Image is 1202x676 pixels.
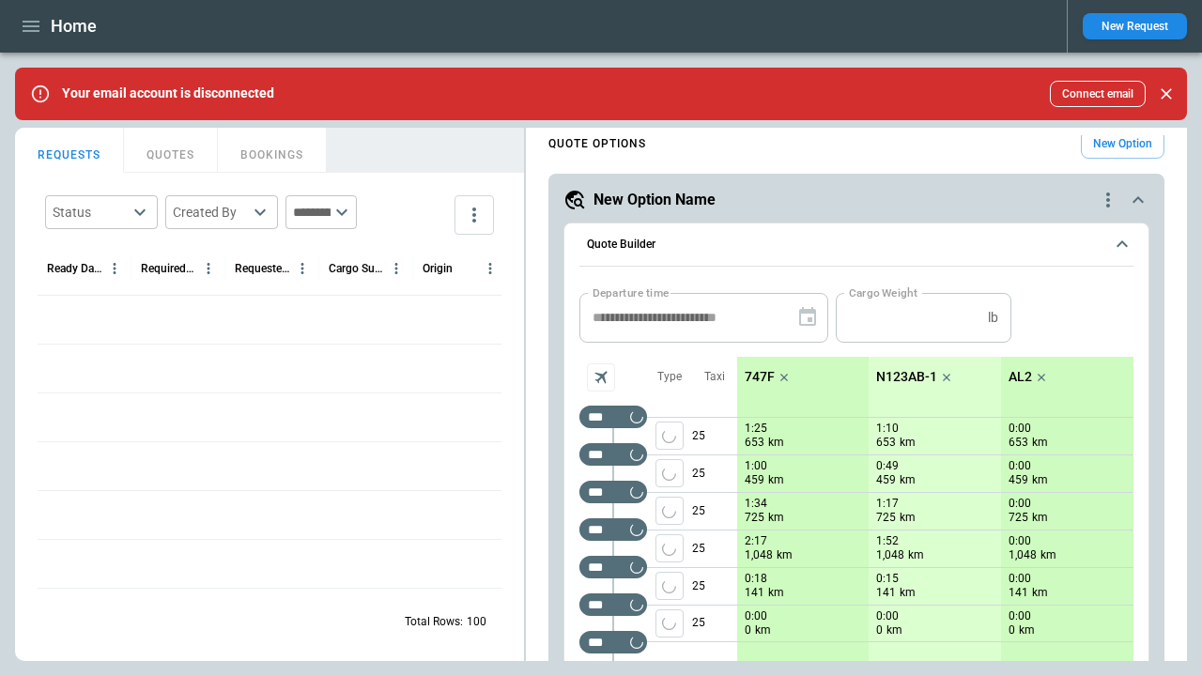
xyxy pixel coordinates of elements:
[579,223,1133,267] button: Quote Builder
[745,369,775,385] p: 747F
[876,534,899,548] p: 1:52
[1009,459,1031,473] p: 0:00
[1009,472,1028,488] p: 459
[62,85,274,101] p: Your email account is disconnected
[1032,472,1048,488] p: km
[876,510,896,526] p: 725
[1153,73,1179,115] div: dismiss
[579,556,647,578] div: Too short
[768,472,784,488] p: km
[900,435,916,451] p: km
[655,459,684,487] span: Type of sector
[745,585,764,601] p: 141
[548,140,646,148] h4: QUOTE OPTIONS
[1009,497,1031,511] p: 0:00
[579,518,647,541] div: Too short
[849,284,917,300] label: Cargo Weight
[876,459,899,473] p: 0:49
[173,203,248,222] div: Created By
[1032,435,1048,451] p: km
[1009,572,1031,586] p: 0:00
[1032,510,1048,526] p: km
[745,435,764,451] p: 653
[655,572,684,600] button: left aligned
[704,369,725,385] p: Taxi
[579,481,647,503] div: Too short
[1009,422,1031,436] p: 0:00
[876,585,896,601] p: 141
[908,547,924,563] p: km
[141,262,196,275] div: Required Date & Time (UTC+03:00)
[876,472,896,488] p: 459
[755,622,771,638] p: km
[384,256,408,281] button: Cargo Summary column menu
[745,534,767,548] p: 2:17
[900,510,916,526] p: km
[876,609,899,623] p: 0:00
[745,459,767,473] p: 1:00
[579,593,647,616] div: Too short
[768,510,784,526] p: km
[579,406,647,428] div: Not found
[1009,534,1031,548] p: 0:00
[745,622,751,638] p: 0
[876,497,899,511] p: 1:17
[455,195,494,235] button: more
[587,238,655,251] h6: Quote Builder
[1153,81,1179,107] button: Close
[51,15,97,38] h1: Home
[102,256,127,281] button: Ready Date & Time (UTC+03:00) column menu
[290,256,315,281] button: Requested Route column menu
[467,614,486,630] p: 100
[1009,435,1028,451] p: 653
[1081,130,1164,159] button: New Option
[876,622,883,638] p: 0
[692,568,737,605] p: 25
[1040,547,1056,563] p: km
[53,203,128,222] div: Status
[745,497,767,511] p: 1:34
[876,572,899,586] p: 0:15
[876,547,904,563] p: 1,048
[745,547,773,563] p: 1,048
[196,256,221,281] button: Required Date & Time (UTC+03:00) column menu
[692,418,737,454] p: 25
[900,585,916,601] p: km
[692,493,737,530] p: 25
[1097,189,1119,211] div: quote-option-actions
[692,530,737,567] p: 25
[579,631,647,653] div: Too short
[1032,585,1048,601] p: km
[657,369,682,385] p: Type
[886,622,902,638] p: km
[655,534,684,562] button: left aligned
[745,510,764,526] p: 725
[1009,547,1037,563] p: 1,048
[655,609,684,638] button: left aligned
[876,435,896,451] p: 653
[655,534,684,562] span: Type of sector
[1009,622,1015,638] p: 0
[47,262,102,275] div: Ready Date & Time (UTC+03:00)
[692,606,737,641] p: 25
[745,609,767,623] p: 0:00
[423,262,453,275] div: Origin
[768,585,784,601] p: km
[1009,609,1031,623] p: 0:00
[1009,585,1028,601] p: 141
[900,472,916,488] p: km
[124,128,218,173] button: QUOTES
[593,190,716,210] h5: New Option Name
[988,310,998,326] p: lb
[655,572,684,600] span: Type of sector
[876,422,899,436] p: 1:10
[587,363,615,392] span: Aircraft selection
[655,609,684,638] span: Type of sector
[1050,81,1146,107] button: Connect email
[876,369,937,385] p: N123AB-1
[329,262,384,275] div: Cargo Summary
[768,435,784,451] p: km
[745,572,767,586] p: 0:18
[1009,369,1032,385] p: AL2
[15,128,124,173] button: REQUESTS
